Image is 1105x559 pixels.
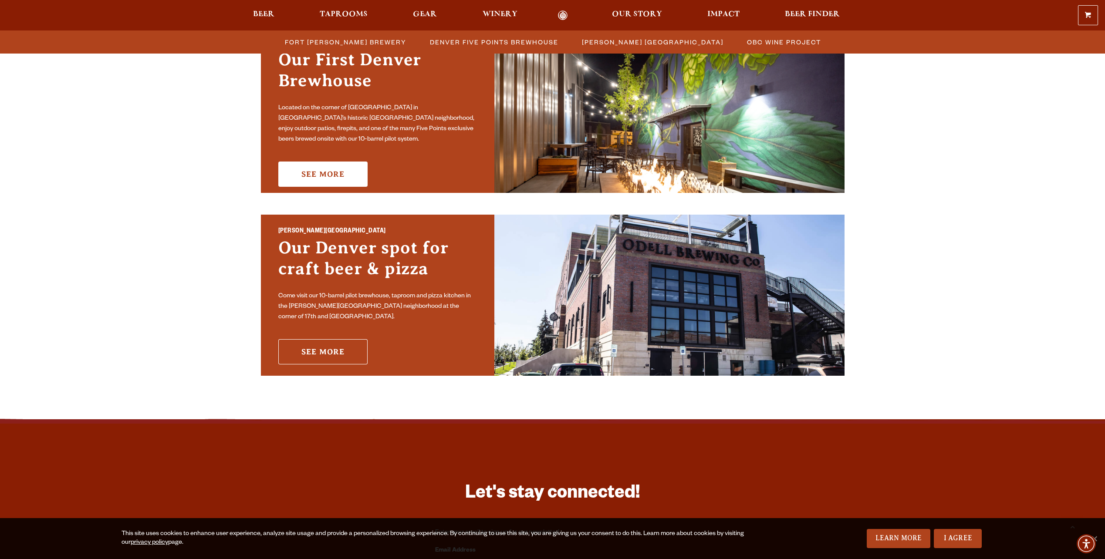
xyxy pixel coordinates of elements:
span: Our Story [612,11,662,18]
a: Fort [PERSON_NAME] Brewery [280,36,411,48]
h3: Let's stay connected! [435,482,670,508]
a: Impact [702,10,745,20]
img: Promo Card Aria Label' [494,32,845,193]
a: Odell Home [547,10,579,20]
a: Taprooms [314,10,373,20]
a: [PERSON_NAME] [GEOGRAPHIC_DATA] [577,36,728,48]
a: Gear [407,10,443,20]
span: Winery [483,11,517,18]
div: Accessibility Menu [1077,534,1096,553]
a: Scroll to top [1061,515,1083,537]
span: Fort [PERSON_NAME] Brewery [285,36,406,48]
a: Learn More [867,529,931,548]
h2: [PERSON_NAME][GEOGRAPHIC_DATA] [278,226,477,237]
span: Gear [413,11,437,18]
img: Sloan’s Lake Brewhouse' [494,215,845,376]
p: Come visit our 10-barrel pilot brewhouse, taproom and pizza kitchen in the [PERSON_NAME][GEOGRAPH... [278,291,477,323]
a: Beer Finder [779,10,845,20]
span: Beer Finder [785,11,840,18]
h3: Our Denver spot for craft beer & pizza [278,237,477,288]
a: Winery [477,10,523,20]
span: Denver Five Points Brewhouse [430,36,558,48]
div: This site uses cookies to enhance user experience, analyze site usage and provide a personalized ... [122,530,758,547]
span: Impact [707,11,740,18]
a: See More [278,339,368,364]
span: Taprooms [320,11,368,18]
p: Located on the corner of [GEOGRAPHIC_DATA] in [GEOGRAPHIC_DATA]’s historic [GEOGRAPHIC_DATA] neig... [278,103,477,145]
h3: Our First Denver Brewhouse [278,49,477,100]
a: I Agree [934,529,982,548]
a: privacy policy [131,539,168,546]
a: Denver Five Points Brewhouse [425,36,563,48]
span: OBC Wine Project [747,36,821,48]
a: OBC Wine Project [742,36,825,48]
span: [PERSON_NAME] [GEOGRAPHIC_DATA] [582,36,723,48]
span: Beer [253,11,274,18]
a: Beer [247,10,280,20]
a: Our Story [606,10,668,20]
a: See More [278,162,368,187]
